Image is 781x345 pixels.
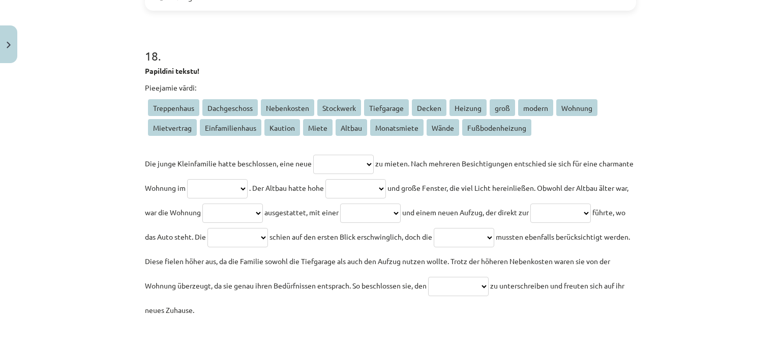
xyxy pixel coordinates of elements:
span: Monatsmiete [370,119,424,136]
span: schien auf den ersten Blick erschwinglich, doch die [269,232,432,241]
span: mussten ebenfalls berücksichtigt werden. Diese fielen höher aus, da die Familie sowohl die Tiefga... [145,232,630,290]
span: . Der Altbau hatte hohe [249,183,324,192]
strong: Papildini tekstu! [145,66,199,75]
span: Fußbodenheizung [462,119,531,136]
span: Stockwerk [317,99,361,116]
span: modern [518,99,553,116]
span: Mietvertrag [148,119,197,136]
span: Treppenhaus [148,99,199,116]
span: groß [490,99,515,116]
span: ausgestattet, mit einer [264,208,339,217]
span: Heizung [449,99,487,116]
span: und einem neuen Aufzug, der direkt zur [402,208,529,217]
h1: 18 . [145,31,636,63]
span: Tiefgarage [364,99,409,116]
span: Wohnung [556,99,597,116]
span: Altbau [336,119,367,136]
span: Wände [427,119,459,136]
span: Kaution [264,119,300,136]
span: Nebenkosten [261,99,314,116]
span: zu mieten. Nach mehreren Besichtigungen entschied sie sich für eine charmante Wohnung im [145,159,634,192]
span: Dachgeschoss [202,99,258,116]
span: Einfamilienhaus [200,119,261,136]
p: Pieejamie vārdi: [145,82,636,93]
span: Miete [303,119,333,136]
span: Die junge Kleinfamilie hatte beschlossen, eine neue [145,159,312,168]
img: icon-close-lesson-0947bae3869378f0d4975bcd49f059093ad1ed9edebbc8119c70593378902aed.svg [7,42,11,48]
span: Decken [412,99,446,116]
